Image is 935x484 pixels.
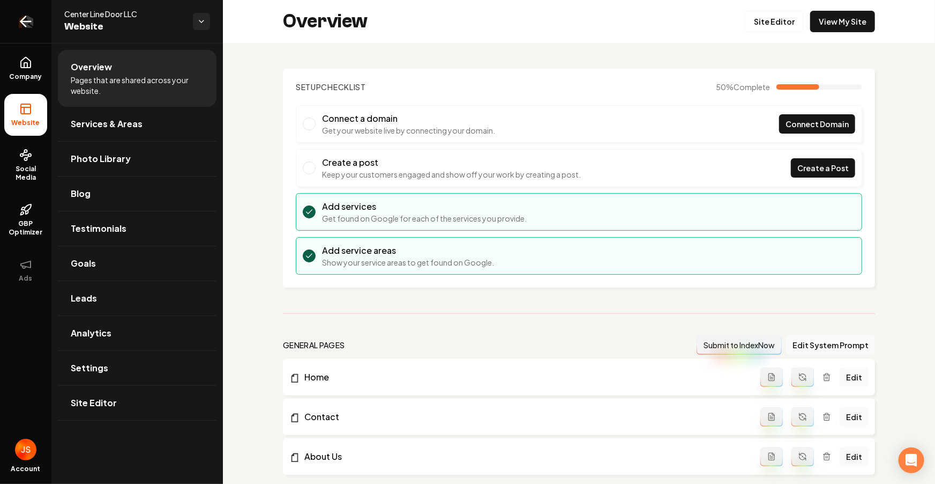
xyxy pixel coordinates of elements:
[786,335,875,355] button: Edit System Prompt
[58,107,216,141] a: Services & Areas
[322,169,581,180] p: Keep your customers engaged and show off your work by creating a post.
[71,397,117,409] span: Site Editor
[760,368,783,387] button: Add admin page prompt
[71,292,97,305] span: Leads
[71,257,96,270] span: Goals
[71,327,111,340] span: Analytics
[840,368,869,387] a: Edit
[322,213,527,224] p: Get found on Google for each of the services you provide.
[322,257,494,268] p: Show your service areas to get found on Google.
[58,246,216,281] a: Goals
[760,447,783,466] button: Add admin page prompt
[58,177,216,211] a: Blog
[745,11,804,32] a: Site Editor
[760,407,783,427] button: Add admin page prompt
[71,222,126,235] span: Testimonials
[716,82,770,92] span: 50 %
[58,386,216,420] a: Site Editor
[734,82,770,92] span: Complete
[64,19,184,34] span: Website
[289,410,760,423] a: Contact
[791,158,855,178] a: Create a Post
[4,219,47,237] span: GBP Optimizer
[15,439,36,460] button: Open user button
[899,448,924,473] div: Open Intercom Messenger
[810,11,875,32] a: View My Site
[322,125,495,136] p: Get your website live by connecting your domain.
[786,119,849,130] span: Connect Domain
[322,244,494,257] h3: Add service areas
[289,450,760,463] a: About Us
[283,340,345,350] h2: general pages
[15,439,36,460] img: James Shamoun
[71,362,108,375] span: Settings
[322,112,495,125] h3: Connect a domain
[11,465,41,473] span: Account
[58,316,216,350] a: Analytics
[71,152,131,165] span: Photo Library
[289,371,760,384] a: Home
[8,119,44,127] span: Website
[296,82,366,92] h2: Checklist
[4,140,47,190] a: Social Media
[840,407,869,427] a: Edit
[58,211,216,246] a: Testimonials
[4,195,47,245] a: GBP Optimizer
[5,72,47,81] span: Company
[4,48,47,90] a: Company
[296,82,321,92] span: Setup
[71,118,143,130] span: Services & Areas
[71,75,204,96] span: Pages that are shared across your website.
[322,200,527,213] h3: Add services
[840,447,869,466] a: Edit
[15,274,37,283] span: Ads
[779,114,855,134] a: Connect Domain
[58,281,216,316] a: Leads
[797,163,849,174] span: Create a Post
[58,142,216,176] a: Photo Library
[4,250,47,291] button: Ads
[4,165,47,182] span: Social Media
[322,156,581,169] h3: Create a post
[64,9,184,19] span: Center Line Door LLC
[71,187,91,200] span: Blog
[71,61,112,74] span: Overview
[58,351,216,385] a: Settings
[283,11,368,32] h2: Overview
[697,335,782,355] button: Submit to IndexNow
